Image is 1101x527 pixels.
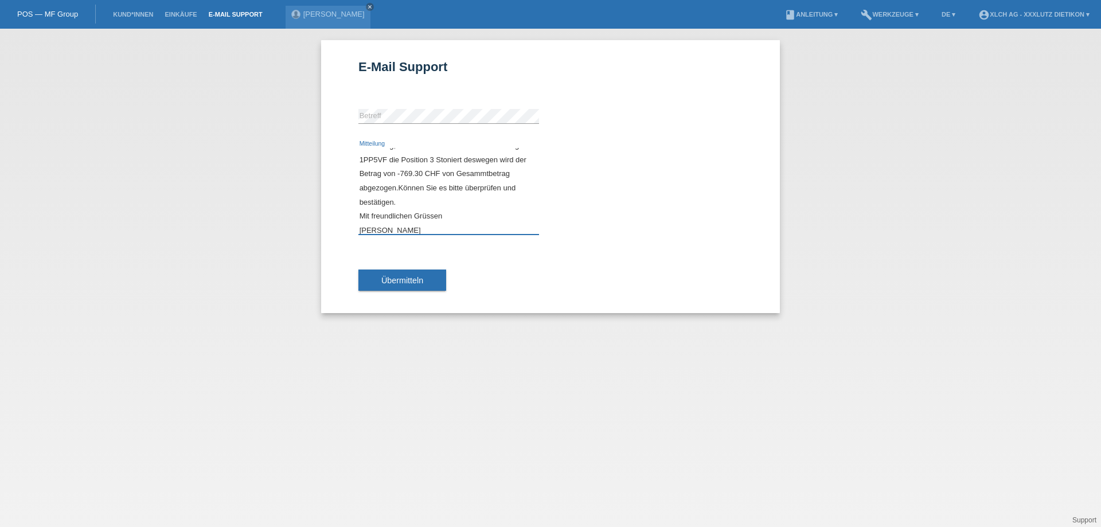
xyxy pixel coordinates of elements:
[366,3,374,11] a: close
[358,60,743,74] h1: E-Mail Support
[784,9,796,21] i: book
[779,11,844,18] a: bookAnleitung ▾
[861,9,872,21] i: build
[381,276,423,285] span: Übermitteln
[17,10,78,18] a: POS — MF Group
[303,10,365,18] a: [PERSON_NAME]
[1072,516,1096,524] a: Support
[936,11,961,18] a: DE ▾
[973,11,1095,18] a: account_circleXLCH AG - XXXLutz Dietikon ▾
[107,11,159,18] a: Kund*innen
[855,11,924,18] a: buildWerkzeuge ▾
[203,11,268,18] a: E-Mail Support
[159,11,202,18] a: Einkäufe
[978,9,990,21] i: account_circle
[358,270,446,291] button: Übermitteln
[367,4,373,10] i: close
